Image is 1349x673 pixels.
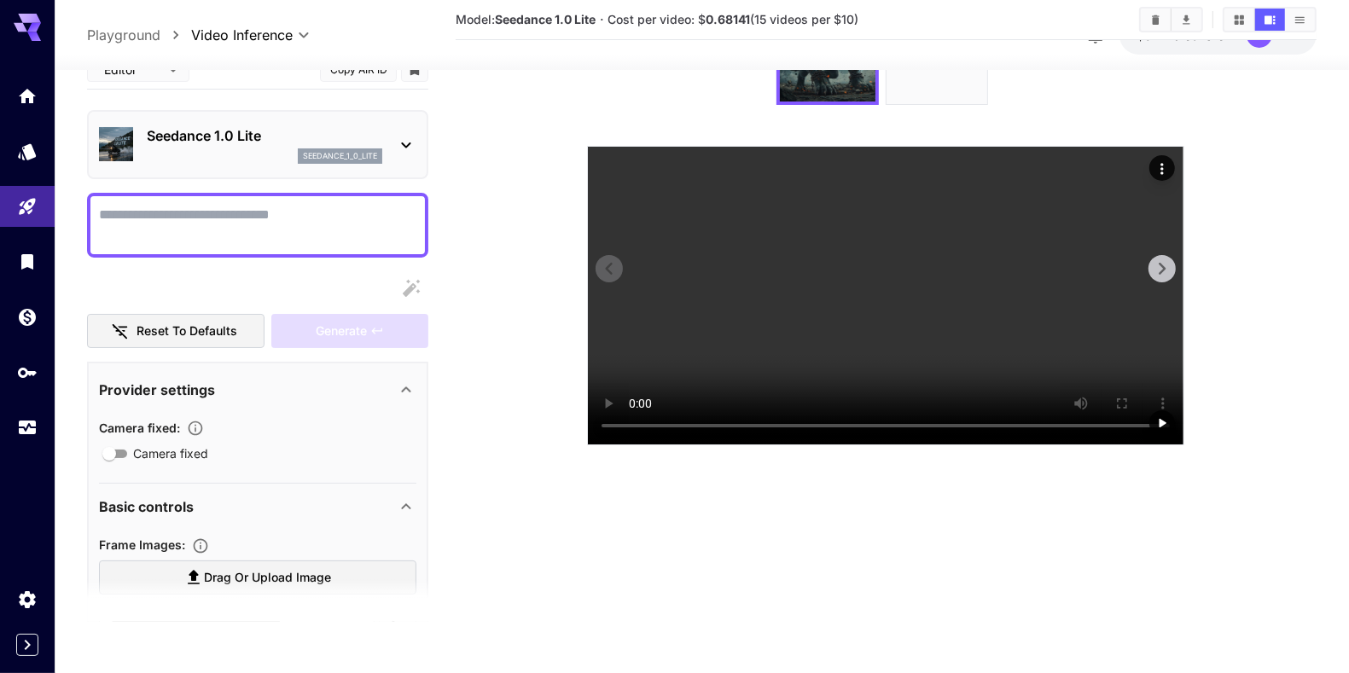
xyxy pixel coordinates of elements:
[87,25,191,45] nav: breadcrumb
[17,141,38,162] div: Models
[99,380,215,400] p: Provider settings
[600,9,604,30] p: ·
[17,362,38,383] div: API Keys
[1149,155,1175,181] div: Actions
[99,497,194,518] p: Basic controls
[133,445,208,463] span: Camera fixed
[1141,9,1171,31] button: Clear videos
[17,417,38,438] div: Usage
[1223,7,1317,32] div: Show videos in grid viewShow videos in video viewShow videos in list view
[17,85,38,107] div: Home
[1137,28,1173,43] span: $6.72
[1139,7,1203,32] div: Clear videosDownload All
[191,25,293,45] span: Video Inference
[99,487,416,528] div: Basic controls
[1173,28,1233,43] span: credits left
[99,421,180,435] span: Camera fixed :
[17,251,38,272] div: Library
[204,567,331,589] span: Drag or upload image
[1224,9,1254,31] button: Show videos in grid view
[104,61,157,79] span: Editor
[495,12,596,26] b: Seedance 1.0 Lite
[147,125,382,146] p: Seedance 1.0 Lite
[608,12,859,26] span: Cost per video: $ (15 videos per $10)
[87,314,265,349] button: Reset to defaults
[87,25,160,45] a: Playground
[1285,9,1315,31] button: Show videos in list view
[17,196,38,218] div: Playground
[1149,410,1175,436] div: Play video
[17,589,38,610] div: Settings
[456,12,596,26] span: Model:
[99,560,416,595] label: Drag or upload image
[16,634,38,656] button: Expand sidebar
[303,151,377,163] p: seedance_1_0_lite
[99,538,185,553] span: Frame Images :
[99,119,416,171] div: Seedance 1.0 Liteseedance_1_0_lite
[706,12,751,26] b: 0.68141
[185,537,216,554] button: Upload frame images.
[1255,9,1285,31] button: Show videos in video view
[99,369,416,410] div: Provider settings
[17,306,38,328] div: Wallet
[1172,9,1201,31] button: Download All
